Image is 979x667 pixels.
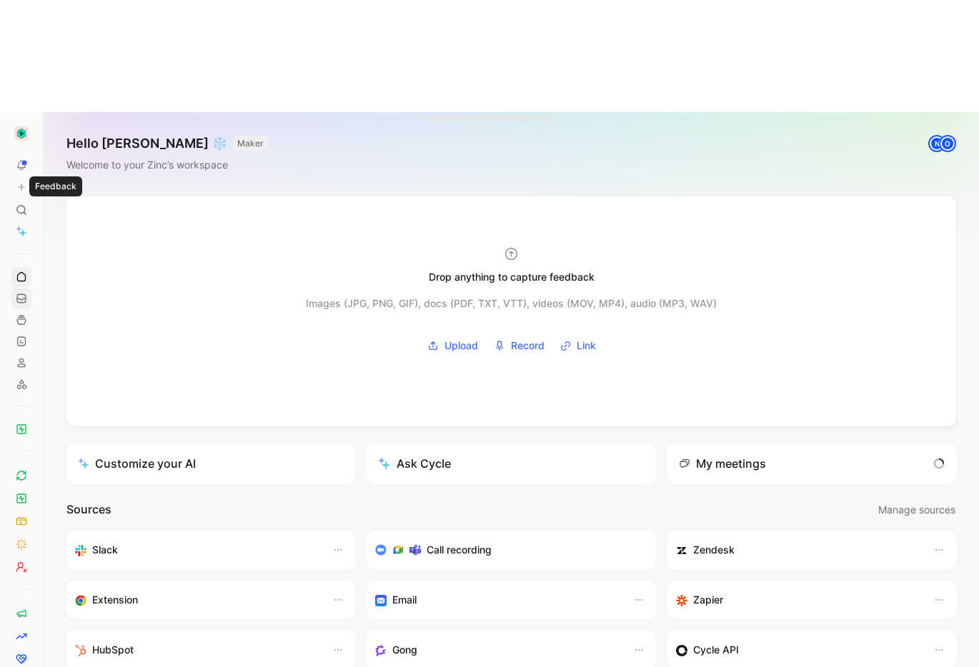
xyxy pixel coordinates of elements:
h3: Gong [392,641,417,658]
button: Record [489,335,550,356]
h1: Hello [PERSON_NAME] ❄️ [66,135,268,152]
span: Upload [444,337,478,354]
div: Ask Cycle [378,455,451,472]
span: Record [511,337,545,354]
h3: Cycle API [693,641,739,658]
h3: Call recording [427,541,492,558]
div: Record & transcribe meetings from Zoom, Meet & Teams. [375,541,635,558]
button: Link [555,335,601,356]
h3: Slack [92,541,118,558]
div: Images (JPG, PNG, GIF), docs (PDF, TXT, VTT), videos (MOV, MP4), audio (MP3, WAV) [306,295,717,312]
div: Forward emails to your feedback inbox [375,591,618,608]
button: Upload [422,335,483,356]
div: My meetings [679,455,766,472]
div: Capture feedback from anywhere on the web [75,591,318,608]
h3: Zapier [693,591,723,608]
h3: HubSpot [92,641,134,658]
h3: Zendesk [693,541,735,558]
div: Sync your customers, send feedback and get updates in Slack [75,541,318,558]
div: Drop anything to capture feedback [429,269,595,286]
button: Manage sources [878,501,956,519]
button: Zinc [11,124,31,144]
div: Sync customers & send feedback from custom sources. Get inspired by our favorite use case [676,641,919,658]
button: Ask Cycle [367,443,655,483]
div: Sync customers and create docs [676,541,919,558]
div: Customize your AI [78,455,196,472]
div: N [930,136,944,151]
button: MAKER [233,136,268,151]
span: Link [577,337,596,354]
span: Manage sources [878,501,955,518]
h3: Extension [92,591,138,608]
img: Zinc [14,126,29,141]
div: Welcome to your Zinc’s workspace [66,156,268,174]
h3: Email [392,591,417,608]
div: Capture feedback from thousands of sources with Zapier (survey results, recordings, sheets, etc). [676,591,919,608]
a: Customize your AI [66,443,355,483]
div: O [940,136,955,151]
h2: Sources [66,501,111,519]
div: Capture feedback from your incoming calls [375,641,618,658]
